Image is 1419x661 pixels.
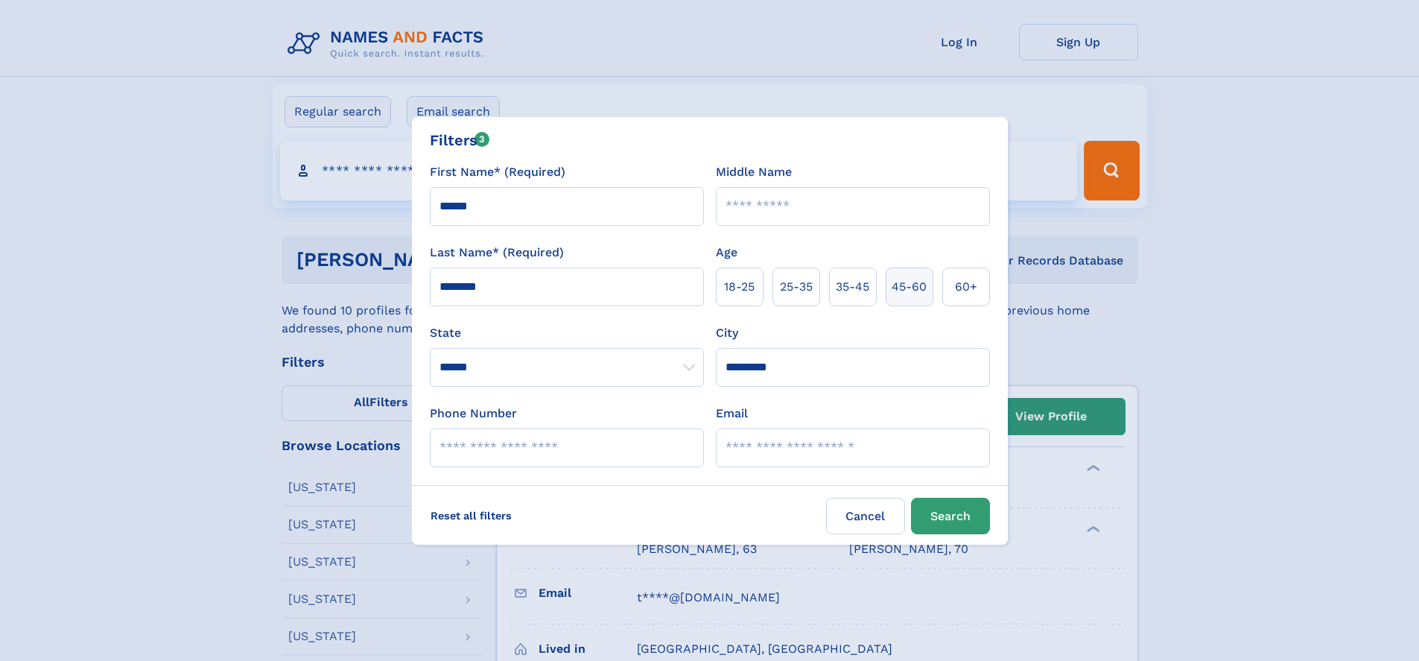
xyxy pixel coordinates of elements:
[911,498,990,534] button: Search
[724,278,755,296] span: 18‑25
[430,163,565,181] label: First Name* (Required)
[421,498,521,534] label: Reset all filters
[716,405,748,423] label: Email
[892,278,927,296] span: 45‑60
[716,324,738,342] label: City
[780,278,813,296] span: 25‑35
[716,244,737,262] label: Age
[716,163,792,181] label: Middle Name
[836,278,869,296] span: 35‑45
[430,129,490,151] div: Filters
[955,278,977,296] span: 60+
[430,324,704,342] label: State
[826,498,905,534] label: Cancel
[430,405,517,423] label: Phone Number
[430,244,564,262] label: Last Name* (Required)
